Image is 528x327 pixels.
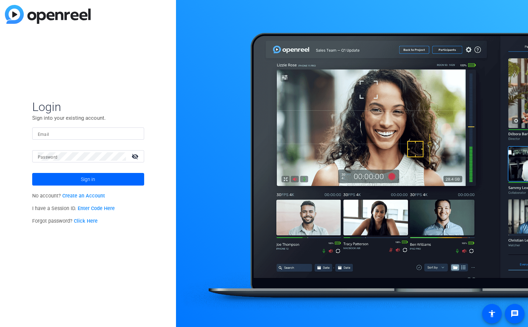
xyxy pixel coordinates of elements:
span: Sign in [81,171,95,188]
img: blue-gradient.svg [5,5,91,24]
mat-label: Email [38,132,49,137]
button: Sign in [32,173,144,186]
mat-label: Password [38,155,58,160]
a: Create an Account [62,193,105,199]
span: Login [32,99,144,114]
span: No account? [32,193,105,199]
span: Forgot password? [32,218,98,224]
mat-icon: visibility_off [127,151,144,161]
mat-icon: accessibility [488,309,496,318]
a: Click Here [74,218,98,224]
span: I have a Session ID. [32,206,115,211]
mat-icon: message [511,309,519,318]
p: Sign into your existing account. [32,114,144,122]
a: Enter Code Here [78,206,115,211]
input: Enter Email Address [38,130,139,138]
